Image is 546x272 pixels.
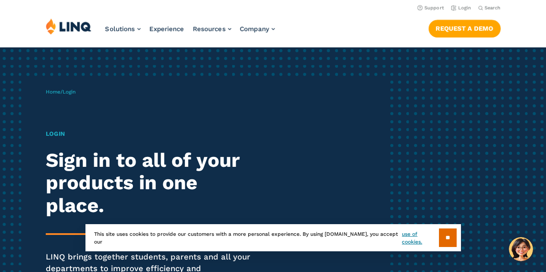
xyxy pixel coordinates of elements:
span: Search [485,5,501,11]
h1: Login [46,129,256,138]
nav: Primary Navigation [105,18,275,47]
nav: Button Navigation [429,18,501,37]
a: Request a Demo [429,20,501,37]
span: Company [240,25,269,33]
a: Experience [149,25,184,33]
h2: Sign in to all of your products in one place. [46,149,256,217]
button: Open Search Bar [478,5,501,11]
span: Solutions [105,25,135,33]
div: This site uses cookies to provide our customers with a more personal experience. By using [DOMAIN... [85,224,461,251]
span: Login [63,89,76,95]
a: Home [46,89,60,95]
a: Resources [193,25,231,33]
button: Hello, have a question? Let’s chat. [509,237,533,261]
a: Company [240,25,275,33]
img: LINQ | K‑12 Software [46,18,92,34]
a: Login [451,5,471,11]
span: Resources [193,25,226,33]
a: use of cookies. [402,230,439,246]
a: Solutions [105,25,141,33]
span: / [46,89,76,95]
a: Support [417,5,444,11]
